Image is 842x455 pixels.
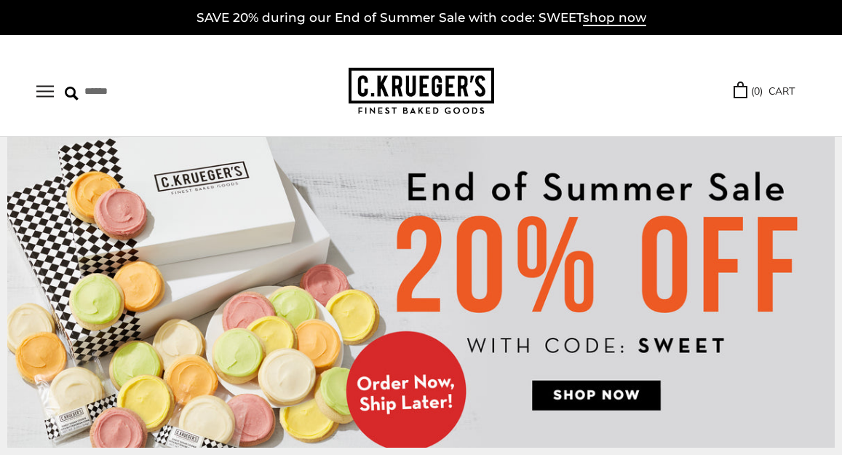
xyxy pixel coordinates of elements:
img: Search [65,87,79,100]
input: Search [65,80,221,103]
span: shop now [583,10,646,26]
button: Open navigation [36,85,54,98]
a: (0) CART [734,83,795,100]
img: C.Krueger's Special Offer [7,137,835,448]
a: SAVE 20% during our End of Summer Sale with code: SWEETshop now [196,10,646,26]
img: C.KRUEGER'S [349,68,494,115]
